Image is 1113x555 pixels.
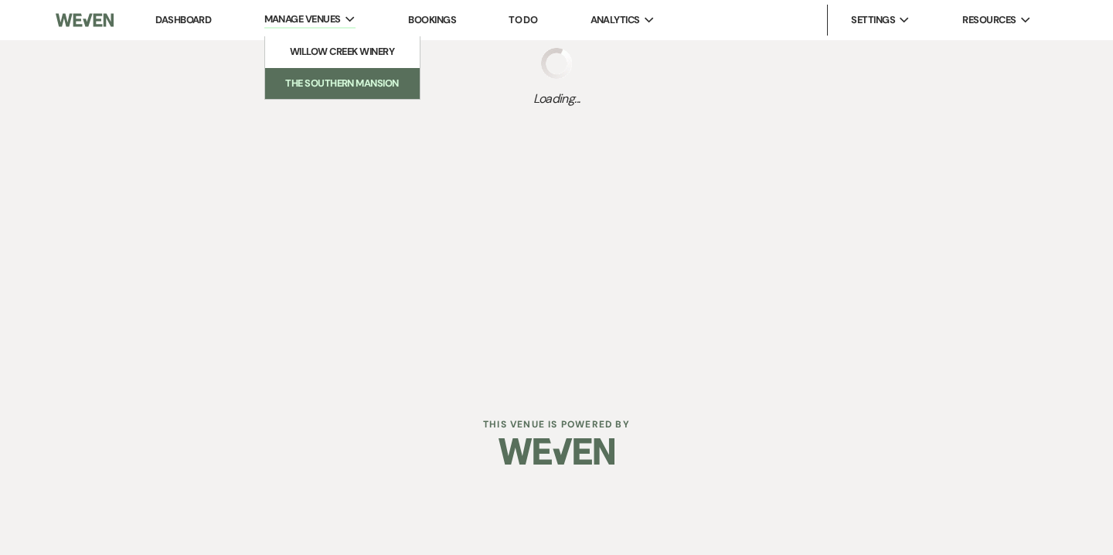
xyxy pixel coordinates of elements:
span: Manage Venues [264,12,341,27]
a: To Do [509,13,537,26]
img: loading spinner [541,48,572,79]
li: Willow Creek Winery [273,44,412,60]
img: Weven Logo [499,424,614,478]
span: Settings [851,12,895,28]
img: Weven Logo [56,4,114,36]
a: Willow Creek Winery [265,36,420,67]
span: Analytics [591,12,640,28]
li: The Southern Mansion [273,76,412,91]
span: Loading... [533,90,580,108]
a: Bookings [408,13,456,26]
a: The Southern Mansion [265,68,420,99]
span: Resources [962,12,1016,28]
a: Dashboard [155,13,211,26]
